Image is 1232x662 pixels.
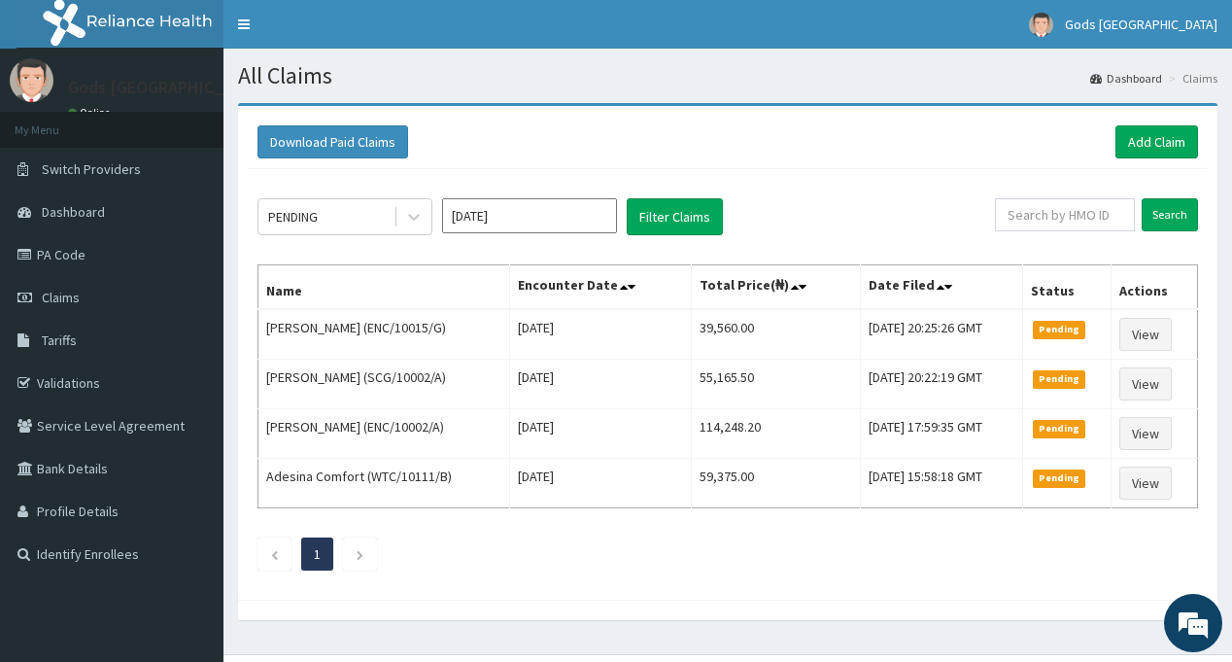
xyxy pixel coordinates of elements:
td: [PERSON_NAME] (ENC/10015/G) [258,309,510,360]
img: User Image [1029,13,1053,37]
td: [DATE] 20:25:26 GMT [860,309,1022,360]
th: Date Filed [860,265,1022,310]
a: Add Claim [1115,125,1198,158]
td: [DATE] 17:59:35 GMT [860,409,1022,459]
a: View [1119,467,1172,500]
input: Search [1142,198,1198,231]
a: View [1119,318,1172,351]
a: Next page [356,545,364,563]
span: Claims [42,289,80,306]
th: Encounter Date [510,265,692,310]
button: Filter Claims [627,198,723,235]
p: Gods [GEOGRAPHIC_DATA] [68,79,270,96]
span: Pending [1033,470,1086,487]
td: [DATE] [510,360,692,409]
span: Pending [1033,321,1086,338]
td: [DATE] [510,409,692,459]
a: Previous page [270,545,279,563]
td: [DATE] [510,309,692,360]
td: [PERSON_NAME] (ENC/10002/A) [258,409,510,459]
td: 55,165.50 [692,360,860,409]
span: Pending [1033,420,1086,437]
li: Claims [1164,70,1217,87]
div: PENDING [268,207,318,226]
span: Pending [1033,370,1086,388]
button: Download Paid Claims [257,125,408,158]
td: Adesina Comfort (WTC/10111/B) [258,459,510,508]
input: Search by HMO ID [995,198,1135,231]
td: [PERSON_NAME] (SCG/10002/A) [258,360,510,409]
img: User Image [10,58,53,102]
span: Dashboard [42,203,105,221]
th: Total Price(₦) [692,265,860,310]
a: Dashboard [1090,70,1162,87]
a: Online [68,106,115,120]
input: Select Month and Year [442,198,617,233]
td: 114,248.20 [692,409,860,459]
h1: All Claims [238,63,1217,88]
span: Switch Providers [42,160,141,178]
th: Name [258,265,510,310]
td: 39,560.00 [692,309,860,360]
span: Gods [GEOGRAPHIC_DATA] [1065,16,1217,33]
a: Page 1 is your current page [314,545,321,563]
td: [DATE] [510,459,692,508]
td: [DATE] 20:22:19 GMT [860,360,1022,409]
a: View [1119,367,1172,401]
span: Tariffs [42,331,77,349]
td: 59,375.00 [692,459,860,508]
a: View [1119,417,1172,450]
th: Actions [1112,265,1198,310]
th: Status [1022,265,1112,310]
td: [DATE] 15:58:18 GMT [860,459,1022,508]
